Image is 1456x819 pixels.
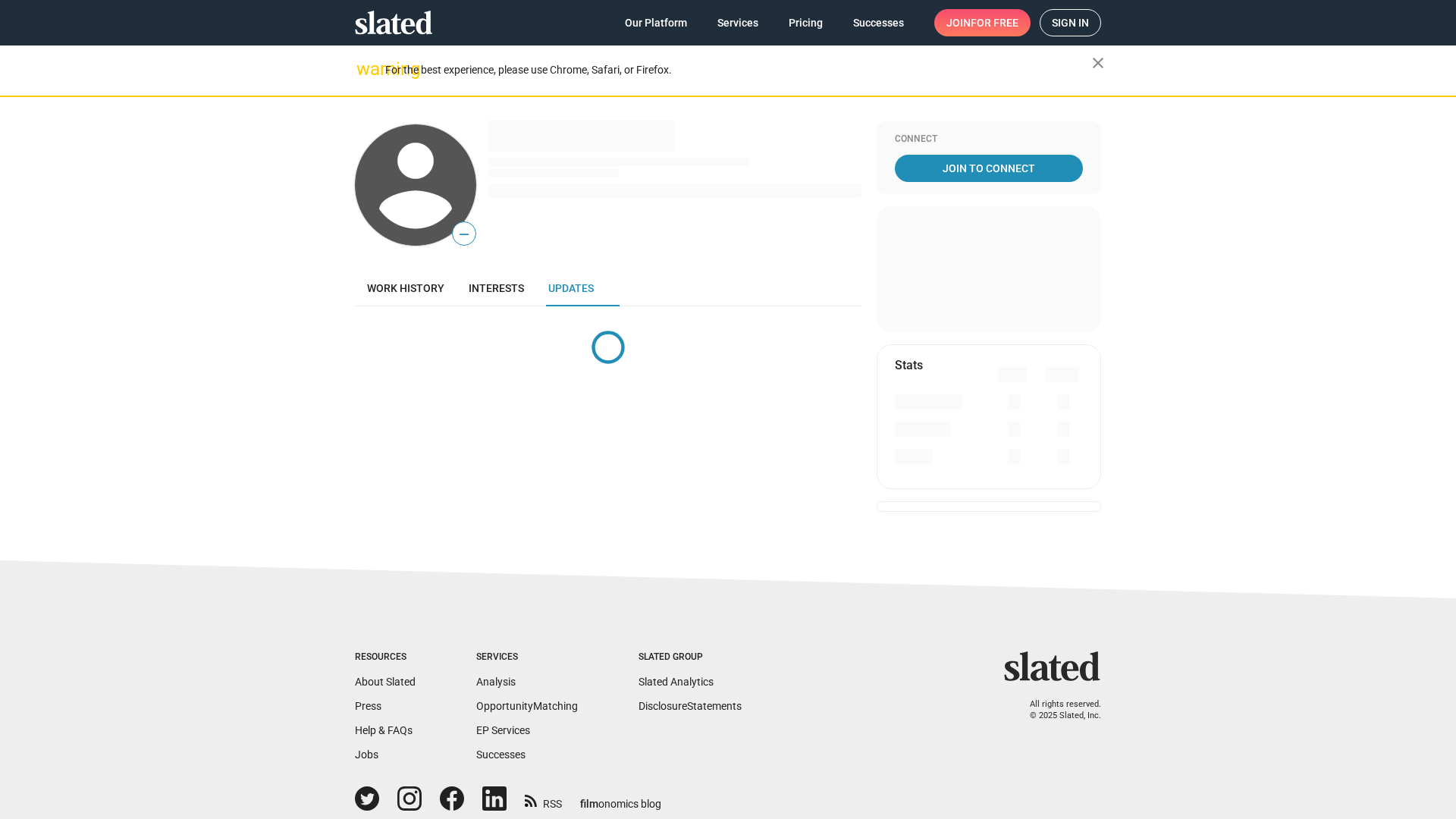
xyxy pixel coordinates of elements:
span: Services [717,9,758,36]
span: Join To Connect [898,155,1080,182]
div: Services [476,651,578,664]
a: DisclosureStatements [639,700,742,712]
a: Joinfor free [934,9,1031,36]
div: For the best experience, please use Chrome, Safari, or Firefox. [385,60,1092,80]
a: Successes [476,748,526,761]
a: Jobs [355,748,378,761]
div: Connect [895,133,1083,146]
a: Slated Analytics [639,676,714,688]
div: Slated Group [639,651,742,664]
a: EP Services [476,724,530,736]
div: Resources [355,651,416,664]
a: Updates [536,270,606,306]
a: About Slated [355,676,416,688]
a: Press [355,700,381,712]
span: Successes [853,9,904,36]
p: All rights reserved. © 2025 Slated, Inc. [1014,699,1101,721]
a: filmonomics blog [580,785,661,811]
span: Sign in [1052,10,1089,36]
span: Interests [469,282,524,294]
a: Join To Connect [895,155,1083,182]
a: OpportunityMatching [476,700,578,712]
span: Our Platform [625,9,687,36]
mat-icon: close [1089,54,1107,72]
a: Services [705,9,770,36]
span: Updates [548,282,594,294]
span: Pricing [789,9,823,36]
a: Sign in [1040,9,1101,36]
span: for free [971,9,1018,36]
span: Join [946,9,1018,36]
a: RSS [525,788,562,811]
a: Our Platform [613,9,699,36]
a: Pricing [777,9,835,36]
span: Work history [367,282,444,294]
mat-card-title: Stats [895,357,923,373]
span: — [453,224,475,244]
a: Interests [457,270,536,306]
span: film [580,798,598,810]
a: Successes [841,9,916,36]
a: Work history [355,270,457,306]
mat-icon: warning [356,60,375,78]
a: Help & FAQs [355,724,413,736]
a: Analysis [476,676,516,688]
